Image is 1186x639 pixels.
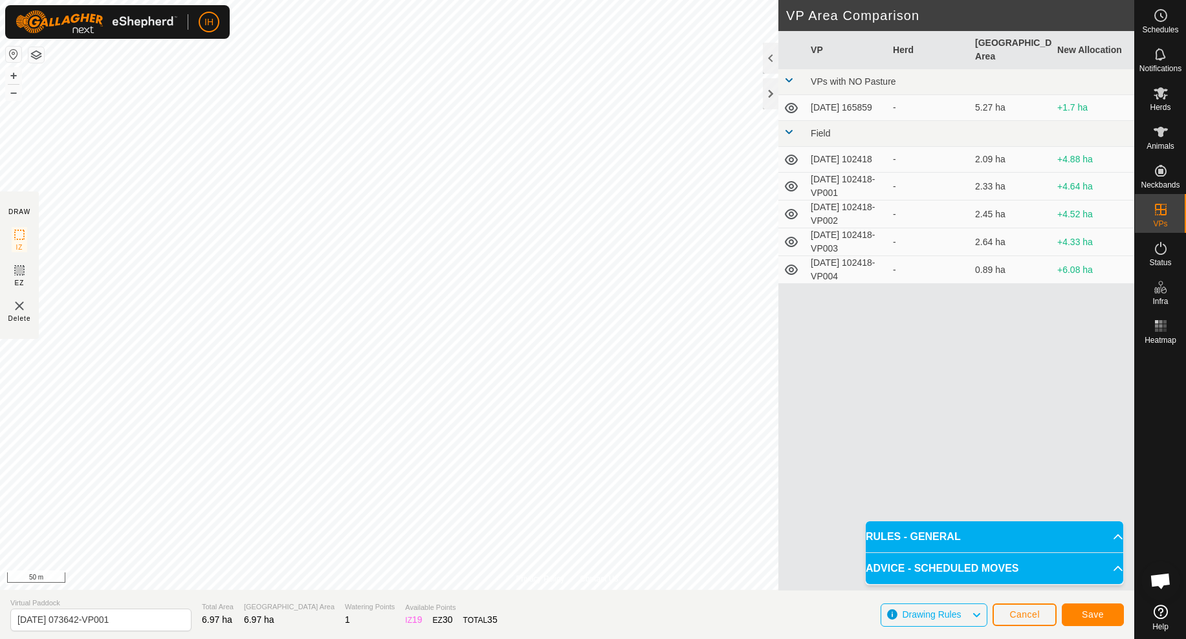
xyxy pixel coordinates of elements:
td: +4.33 ha [1052,228,1134,256]
td: +1.7 ha [1052,95,1134,121]
button: Cancel [993,603,1057,626]
th: Herd [888,31,970,69]
td: [DATE] 165859 [806,95,888,121]
td: 5.27 ha [970,95,1052,121]
button: Map Layers [28,47,44,63]
span: Help [1152,623,1169,631]
td: +4.88 ha [1052,147,1134,173]
span: 30 [443,614,453,625]
div: TOTAL [463,613,498,627]
div: - [893,208,965,221]
p-accordion-header: ADVICE - SCHEDULED MOVES [866,553,1123,584]
td: 2.45 ha [970,200,1052,228]
h2: VP Area Comparison [786,8,1134,23]
span: 1 [345,614,350,625]
p-accordion-header: RULES - GENERAL [866,521,1123,552]
span: EZ [15,278,25,288]
span: IZ [16,243,23,252]
span: Notifications [1139,65,1181,72]
span: VPs [1153,220,1167,228]
span: 6.97 ha [244,614,274,625]
td: 0.89 ha [970,256,1052,284]
button: + [6,68,21,83]
div: - [893,101,965,114]
div: DRAW [8,207,30,217]
button: Reset Map [6,47,21,62]
span: ADVICE - SCHEDULED MOVES [866,561,1018,576]
button: Save [1062,603,1124,626]
span: Neckbands [1141,181,1180,189]
div: - [893,180,965,193]
span: Total Area [202,601,234,612]
td: [DATE] 102418 [806,147,888,173]
span: Status [1149,259,1171,266]
span: VPs with NO Pasture [811,76,896,87]
button: – [6,85,21,100]
span: Virtual Paddock [10,598,192,609]
span: Save [1082,609,1104,620]
span: Cancel [1009,609,1040,620]
span: 35 [487,614,498,625]
a: Privacy Policy [516,573,564,585]
div: EZ [433,613,453,627]
img: VP [12,298,27,314]
span: [GEOGRAPHIC_DATA] Area [244,601,335,612]
th: [GEOGRAPHIC_DATA] Area [970,31,1052,69]
td: 2.64 ha [970,228,1052,256]
span: Drawing Rules [902,609,961,620]
td: [DATE] 102418-VP001 [806,173,888,200]
a: Help [1135,600,1186,636]
div: IZ [405,613,422,627]
td: [DATE] 102418-VP003 [806,228,888,256]
span: 6.97 ha [202,614,232,625]
span: 19 [412,614,423,625]
td: 2.33 ha [970,173,1052,200]
span: Watering Points [345,601,395,612]
td: [DATE] 102418-VP002 [806,200,888,228]
a: Open chat [1141,561,1180,600]
span: Animals [1147,142,1174,150]
div: - [893,153,965,166]
td: +4.52 ha [1052,200,1134,228]
td: [DATE] 102418-VP004 [806,256,888,284]
th: New Allocation [1052,31,1134,69]
span: Delete [8,314,31,323]
span: Available Points [405,602,497,613]
div: - [893,263,965,277]
div: - [893,235,965,249]
td: 2.09 ha [970,147,1052,173]
span: Infra [1152,298,1168,305]
span: Herds [1150,103,1170,111]
th: VP [806,31,888,69]
img: Gallagher Logo [16,10,177,34]
td: +4.64 ha [1052,173,1134,200]
span: Field [811,128,830,138]
span: RULES - GENERAL [866,529,961,545]
td: +6.08 ha [1052,256,1134,284]
span: IH [204,16,214,29]
a: Contact Us [580,573,618,585]
span: Heatmap [1145,336,1176,344]
span: Schedules [1142,26,1178,34]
